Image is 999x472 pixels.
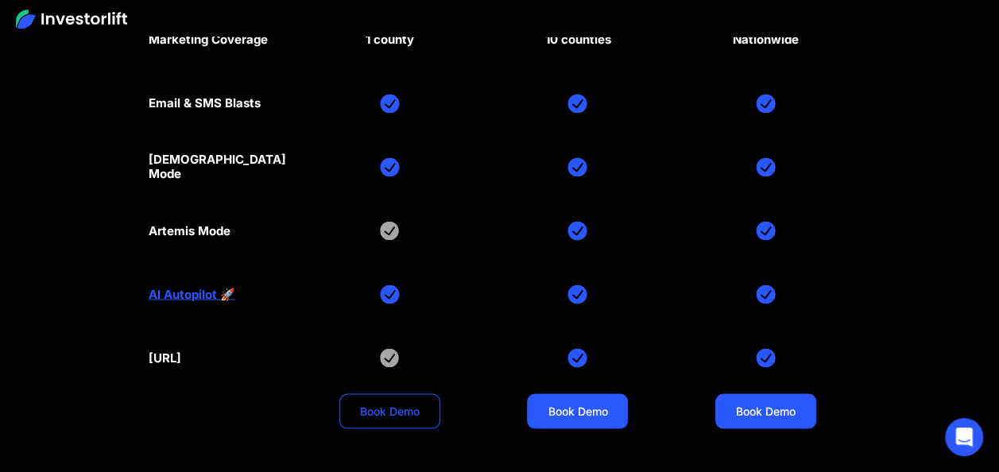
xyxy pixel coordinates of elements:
div: Open Intercom Messenger [945,418,983,456]
a: Book Demo [527,393,628,428]
div: Email & SMS Blasts [149,96,261,110]
div: [URL] [149,350,181,365]
a: Book Demo [339,393,440,428]
div: [DEMOGRAPHIC_DATA] Mode [149,153,286,181]
a: AI Autopilot 🚀 [149,287,235,301]
a: Book Demo [715,393,816,428]
div: Artemis Mode [149,223,230,238]
div: Marketing Coverage [149,33,268,47]
div: 10 counties [544,33,610,47]
div: 1 county [366,33,414,47]
div: Nationwide [733,33,799,47]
